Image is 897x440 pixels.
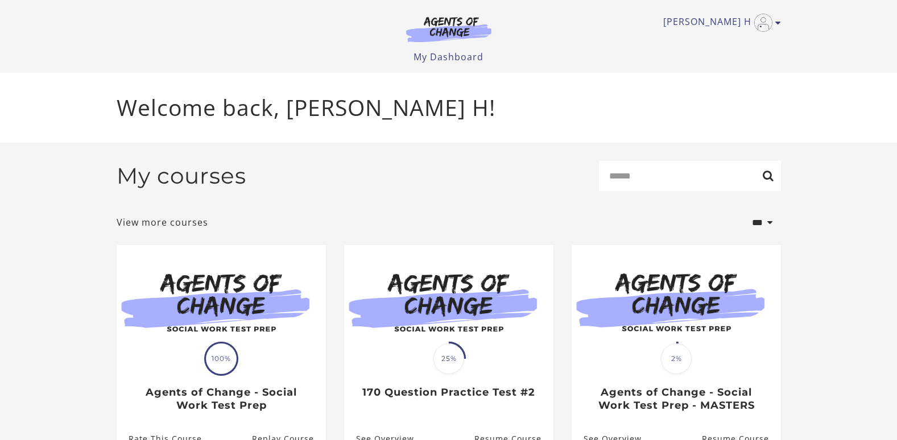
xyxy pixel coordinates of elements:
span: 25% [433,343,464,374]
h2: My courses [117,163,246,189]
h3: Agents of Change - Social Work Test Prep [129,386,313,412]
span: 100% [206,343,237,374]
h3: Agents of Change - Social Work Test Prep - MASTERS [584,386,768,412]
a: Toggle menu [663,14,775,32]
span: 2% [661,343,692,374]
img: Agents of Change Logo [394,16,503,42]
h3: 170 Question Practice Test #2 [356,386,541,399]
a: View more courses [117,215,208,229]
a: My Dashboard [414,51,483,63]
p: Welcome back, [PERSON_NAME] H! [117,91,781,124]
